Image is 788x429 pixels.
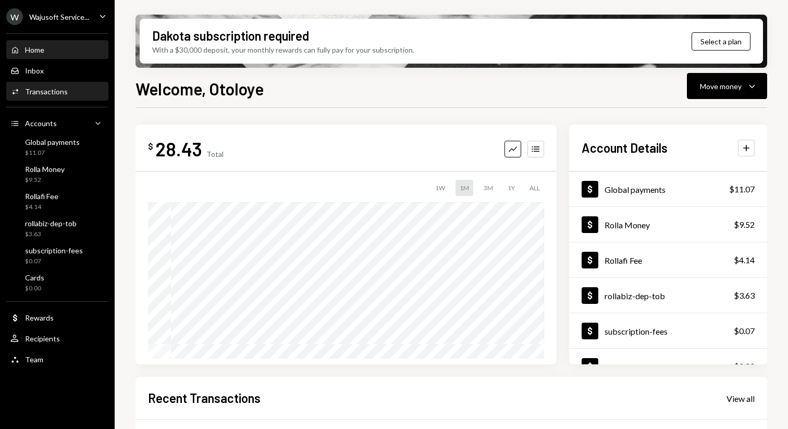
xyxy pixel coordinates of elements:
a: Rolla Money$9.52 [6,162,108,187]
div: $11.07 [25,149,80,157]
div: Total [206,150,224,158]
div: Rolla Money [605,220,650,230]
div: Rewards [25,313,54,322]
h2: Account Details [582,139,668,156]
div: Dakota subscription required [152,27,309,44]
div: $9.52 [25,176,65,185]
button: Move money [687,73,767,99]
a: View all [727,393,755,404]
div: Cards [25,273,44,282]
button: Select a plan [692,32,750,51]
div: W [6,8,23,25]
div: With a $30,000 deposit, your monthly rewards can fully pay for your subscription. [152,44,414,55]
div: $11.07 [729,183,755,195]
a: Rewards [6,308,108,327]
a: Team [6,350,108,369]
a: Rollafi Fee$4.14 [569,242,767,277]
div: rollabiz-dep-tob [25,219,77,228]
div: Accounts [25,119,57,128]
div: $4.14 [734,254,755,266]
div: $3.63 [25,230,77,239]
div: Rollafi Fee [605,255,642,265]
div: Inbox [25,66,44,75]
div: 1M [455,180,473,196]
div: $0.00 [25,284,44,293]
a: rollabiz-dep-tob$3.63 [569,278,767,313]
div: 28.43 [155,137,202,161]
div: Transactions [25,87,68,96]
div: subscription-fees [25,246,83,255]
div: rollabiz-dep-tob [605,291,665,301]
div: $0.07 [25,257,83,266]
h1: Welcome, Otoloye [136,78,264,99]
div: Rollafi Fee [25,192,58,201]
div: Global payments [25,138,80,146]
div: Cards [605,362,626,372]
div: Rolla Money [25,165,65,174]
a: subscription-fees$0.07 [6,243,108,268]
div: Recipients [25,334,60,343]
a: subscription-fees$0.07 [569,313,767,348]
div: Wajusoft Service... [29,13,89,21]
div: $0.00 [734,360,755,373]
a: Rolla Money$9.52 [569,207,767,242]
div: 1Y [503,180,519,196]
a: Global payments$11.07 [569,171,767,206]
div: Home [25,45,44,54]
a: Rollafi Fee$4.14 [6,189,108,214]
div: 1W [431,180,449,196]
a: Recipients [6,329,108,348]
div: Move money [700,81,742,92]
a: Accounts [6,114,108,132]
div: $0.07 [734,325,755,337]
a: Cards$0.00 [569,349,767,384]
div: 3M [479,180,497,196]
div: Team [25,355,43,364]
h2: Recent Transactions [148,389,261,407]
a: Inbox [6,61,108,80]
a: Global payments$11.07 [6,134,108,160]
div: subscription-fees [605,326,668,336]
div: $ [148,141,153,152]
div: $9.52 [734,218,755,231]
div: Global payments [605,185,666,194]
div: $4.14 [25,203,58,212]
a: Cards$0.00 [6,270,108,295]
a: rollabiz-dep-tob$3.63 [6,216,108,241]
a: Home [6,40,108,59]
a: Transactions [6,82,108,101]
div: $3.63 [734,289,755,302]
div: View all [727,394,755,404]
div: ALL [525,180,544,196]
